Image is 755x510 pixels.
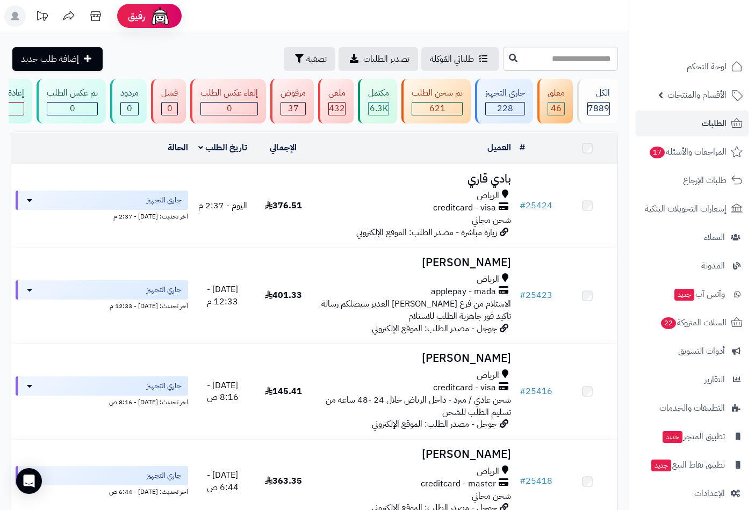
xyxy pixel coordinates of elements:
[687,59,727,74] span: لوحة التحكم
[520,385,552,398] a: #25416
[636,224,749,250] a: العملاء
[372,418,497,431] span: جوجل - مصدر الطلب: الموقع الإلكتروني
[551,102,562,115] span: 46
[329,103,345,115] div: 432
[636,253,749,279] a: المدونة
[702,116,727,131] span: الطلبات
[329,102,345,115] span: 432
[265,385,302,398] span: 145.41
[472,214,511,227] span: شحن مجاني
[147,195,182,206] span: جاري التجهيز
[399,79,473,123] a: تم شحن الطلب 621
[430,53,474,65] span: طلباتي المُوكلة
[412,87,463,99] div: تم شحن الطلب
[520,199,552,212] a: #25424
[535,79,575,123] a: معلق 46
[167,102,172,115] span: 0
[477,465,499,478] span: الرياض
[472,490,511,502] span: شحن مجاني
[147,285,182,295] span: جاري التجهيز
[370,102,388,115] span: 6.3K
[704,230,725,245] span: العملاء
[636,310,749,336] a: السلات المتروكة22
[34,79,108,123] a: تم عكس الطلب 0
[587,87,610,99] div: الكل
[636,281,749,307] a: وآتس آبجديد
[198,199,247,212] span: اليوم - 2:37 م
[265,199,302,212] span: 376.51
[429,102,445,115] span: 621
[281,87,306,99] div: مرفوض
[433,382,496,394] span: creditcard - visa
[678,344,725,359] span: أدوات التسويق
[477,369,499,382] span: الرياض
[636,395,749,421] a: التطبيقات والخدمات
[318,257,512,269] h3: [PERSON_NAME]
[487,141,511,154] a: العميل
[47,103,97,115] div: 0
[636,139,749,165] a: المراجعات والأسئلة17
[701,258,725,273] span: المدونة
[207,469,239,494] span: [DATE] - 6:44 ص
[520,199,526,212] span: #
[356,226,497,239] span: زيارة مباشرة - مصدر الطلب: الموقع الإلكتروني
[207,379,239,404] span: [DATE] - 8:16 ص
[421,478,496,490] span: creditcard - master
[659,400,725,416] span: التطبيقات والخدمات
[682,29,745,52] img: logo-2.png
[650,147,665,158] span: 17
[207,283,238,308] span: [DATE] - 12:33 م
[663,431,682,443] span: جديد
[168,141,188,154] a: الحالة
[548,103,564,115] div: 46
[486,103,524,115] div: 228
[636,196,749,222] a: إشعارات التحويلات البنكية
[575,79,620,123] a: الكل7889
[16,485,188,497] div: اخر تحديث: [DATE] - 6:44 ص
[270,141,297,154] a: الإجمالي
[265,289,302,302] span: 401.33
[363,53,409,65] span: تصدير الطلبات
[548,87,565,99] div: معلق
[650,457,725,472] span: تطبيق نقاط البيع
[636,111,749,136] a: الطلبات
[326,394,511,419] span: شحن عادي / مبرد - داخل الرياض خلال 24 -48 ساعه من تسليم الطلب للشحن
[477,273,499,286] span: الرياض
[667,88,727,103] span: الأقسام والمنتجات
[12,47,103,71] a: إضافة طلب جديد
[694,486,725,501] span: الإعدادات
[284,47,335,71] button: تصفية
[649,144,727,159] span: المراجعات والأسئلة
[645,201,727,216] span: إشعارات التحويلات البنكية
[21,53,79,65] span: إضافة طلب جديد
[268,79,316,123] a: مرفوض 37
[108,79,149,123] a: مردود 0
[201,103,257,115] div: 0
[200,87,258,99] div: إلغاء عكس الطلب
[147,470,182,481] span: جاري التجهيز
[412,103,462,115] div: 621
[121,103,138,115] div: 0
[485,87,525,99] div: جاري التجهيز
[660,315,727,330] span: السلات المتروكة
[147,381,182,391] span: جاري التجهيز
[16,468,42,494] div: Open Intercom Messenger
[281,103,305,115] div: 37
[306,53,327,65] span: تصفية
[227,102,232,115] span: 0
[588,102,609,115] span: 7889
[28,5,55,30] a: تحديثات المنصة
[70,102,75,115] span: 0
[520,289,552,302] a: #25423
[636,54,749,79] a: لوحة التحكم
[16,300,188,311] div: اخر تحديث: [DATE] - 12:33 م
[661,429,725,444] span: تطبيق المتجر
[683,173,727,188] span: طلبات الإرجاع
[520,289,526,302] span: #
[661,317,676,329] span: 22
[47,87,98,99] div: تم عكس الطلب
[433,202,496,214] span: creditcard - visa
[372,322,497,335] span: جوجل - مصدر الطلب: الموقع الإلكتروني
[369,103,389,115] div: 6337
[368,87,389,99] div: مكتمل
